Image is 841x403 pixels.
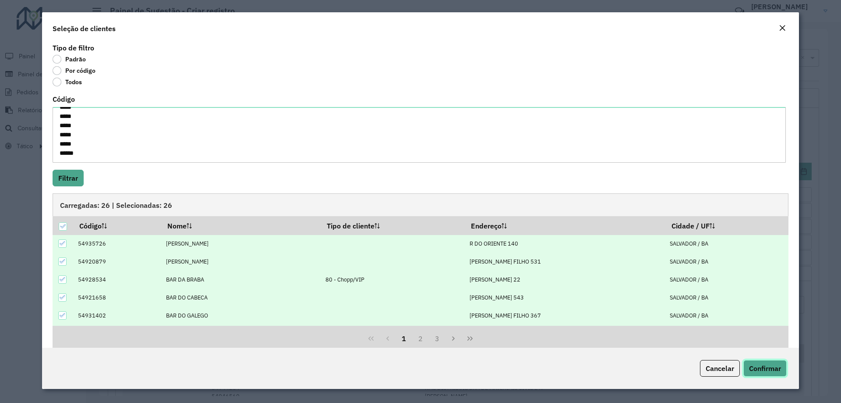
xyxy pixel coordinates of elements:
button: Next Page [445,330,462,347]
th: Código [73,216,161,235]
td: 54920879 [73,253,161,271]
span: Cancelar [706,364,734,373]
label: Código [53,94,75,104]
button: 1 [396,330,412,347]
td: BAR DA BRABA [161,271,321,289]
td: 80 - Chopp/VIP [321,271,465,289]
td: [PERSON_NAME] FILHO 367 [465,307,665,325]
td: SALVADOR / BA [665,253,788,271]
td: 54935726 [73,235,161,253]
th: Tipo de cliente [321,216,465,235]
td: [PERSON_NAME] 22 [465,271,665,289]
th: Nome [161,216,321,235]
label: Todos [53,78,82,86]
td: SALVADOR / BA [665,289,788,307]
button: 2 [412,330,429,347]
th: Cidade / UF [665,216,788,235]
td: SALVADOR / BA [665,235,788,253]
th: Endereço [465,216,665,235]
td: SALVADOR / BA [665,307,788,325]
td: 54928534 [73,271,161,289]
td: 54921658 [73,289,161,307]
em: Fechar [779,25,786,32]
label: Por código [53,66,95,75]
div: Carregadas: 26 | Selecionadas: 26 [53,193,788,216]
h4: Seleção de clientes [53,23,116,34]
td: [PERSON_NAME] FILHO 531 [465,253,665,271]
button: Last Page [462,330,478,347]
td: BAR DO GALEGO [161,307,321,325]
td: 54966687 [73,325,161,342]
label: Padrão [53,55,86,64]
label: Tipo de filtro [53,43,94,53]
td: [PERSON_NAME] 543 [465,289,665,307]
td: SALVADOR / BA [665,271,788,289]
td: R DO ORIENTE 140 [465,235,665,253]
td: [PERSON_NAME] [161,235,321,253]
td: BAR DO CABECA [161,289,321,307]
td: 54931402 [73,307,161,325]
button: Confirmar [743,360,787,377]
span: Confirmar [749,364,781,373]
td: SALVADOR / BA [665,325,788,342]
td: [PERSON_NAME] [161,325,321,342]
button: Cancelar [700,360,740,377]
td: [PERSON_NAME] 150 [465,325,665,342]
button: Filtrar [53,170,84,186]
td: [PERSON_NAME] [161,253,321,271]
button: Close [776,23,788,34]
button: 3 [429,330,445,347]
